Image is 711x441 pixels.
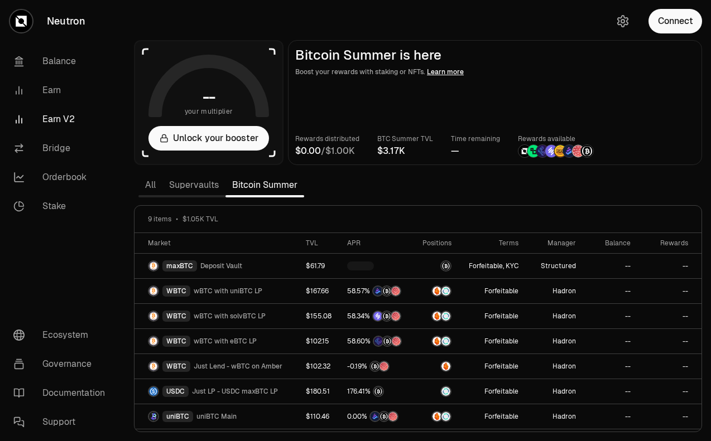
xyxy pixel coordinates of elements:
[374,337,383,346] img: EtherFi Points
[347,287,370,295] span: 58.57%
[373,287,382,295] img: Bedrock Diamonds
[420,239,451,248] div: Positions
[347,387,406,396] a: 176.41%Structured Points
[433,337,441,346] img: Amber
[138,174,162,196] a: All
[347,412,367,421] span: 0.00%
[4,47,121,76] a: Balance
[134,279,702,304] tr: WBTC LogoWBTCwBTC with uniBTC LP$167.6658.57%Bedrock DiamondsStructured PointsMars FragmentsAmber...
[295,47,695,63] h2: Bitcoin Summer is here
[306,387,330,396] a: $180.51
[347,387,371,396] span: 176.41%
[441,412,450,421] img: Supervaults
[683,362,688,371] a: --
[134,354,702,379] tr: WBTC LogoWBTCJust Lend - wBTC on Amber$102.32-0.19%Structured PointsMars FragmentsAmberForfeitabl...
[162,361,190,372] div: WBTC
[347,362,367,371] span: -0.19%
[625,412,631,421] a: --
[648,9,702,33] button: Connect
[441,261,450,270] img: Structured
[162,174,225,196] a: Supervaults
[484,412,518,421] a: Forfeitable
[347,312,370,321] span: 58.34%
[306,362,330,371] a: $102.32
[162,386,189,397] div: USDC
[4,350,121,379] a: Governance
[134,379,702,404] tr: USDC LogoUSDCJust LP - USDC maxBTC LP$180.51176.41%Structured PointsSupervaultsForfeitableHadron----
[149,287,158,295] img: WBTC Logo
[469,261,518,270] a: Forfeitable, KYC
[149,261,158,270] img: WBTC Logo
[306,239,334,248] div: TVL
[589,239,631,248] div: Balance
[196,412,237,421] span: uniBTC Main
[373,312,382,321] img: Solv Points
[162,311,190,322] div: WBTC
[347,285,406,297] button: 58.57%Bedrock DiamondsStructured PointsMars Fragments
[347,312,406,321] a: 58.34%Solv PointsStructured PointsMars Fragments
[420,386,451,397] a: Supervaults
[433,287,441,295] img: Amber
[148,386,292,397] a: USDC LogoUSDCJust LP - USDC maxBTC LP
[553,337,576,346] a: Hadron
[295,144,359,158] div: /
[347,412,406,421] a: 0.00%Bedrock DiamondsStructured PointsMars Fragments
[545,145,558,157] img: Solv Points
[134,304,702,329] tr: WBTC LogoWBTCwBTC with solvBTC LP$155.0858.34%Solv PointsStructured PointsMars FragmentsAmberSupe...
[484,362,518,371] a: Forfeitable
[644,239,688,248] div: Rewards
[388,412,397,421] img: Mars Fragments
[194,312,266,321] span: wBTC with solvBTC LP
[185,106,233,117] span: your multiplier
[4,321,121,350] a: Ecosystem
[625,287,631,295] a: --
[625,337,631,346] a: --
[149,337,158,346] img: WBTC Logo
[4,379,121,408] a: Documentation
[4,192,121,221] a: Stake
[563,145,575,157] img: Bedrock Diamonds
[347,361,406,372] button: -0.19%Structured PointsMars Fragments
[225,174,304,196] a: Bitcoin Summer
[4,163,121,192] a: Orderbook
[306,261,325,270] a: $61.79
[182,215,218,224] span: $1.05K TVL
[420,361,451,372] a: Amber
[194,287,262,295] span: wBTC with uniBTC LP
[374,387,383,396] img: Structured Points
[4,105,121,134] a: Earn V2
[162,260,197,272] div: maxBTC
[553,412,576,421] a: Hadron
[382,312,391,321] img: Structured Points
[200,261,242,270] span: Deposit Vault
[347,337,371,346] span: 58.60%
[536,145,549,157] img: EtherFi Points
[192,387,278,396] span: Just LP - USDC maxBTC LP
[306,312,332,321] a: $155.08
[148,126,269,151] button: Unlock your booster
[371,362,379,371] img: Structured Points
[134,329,702,354] tr: WBTC LogoWBTCwBTC with eBTC LP$102.1558.60%EtherFi PointsStructured PointsMars FragmentsAmberSupe...
[148,260,292,272] a: WBTC LogomaxBTCDeposit Vault
[382,287,391,295] img: Structured Points
[518,133,594,144] p: Rewards available
[683,412,688,421] a: --
[148,311,292,322] a: WBTC LogoWBTCwBTC with solvBTC LP
[306,287,329,295] a: $167.66
[541,261,576,270] a: Structured
[149,412,158,421] img: uniBTC Logo
[295,133,359,144] p: Rewards distributed
[683,387,688,396] a: --
[162,336,190,347] div: WBTC
[4,134,121,163] a: Bridge
[347,386,406,397] button: 176.41%Structured Points
[203,88,215,106] h1: --
[484,287,518,295] a: Forfeitable
[149,362,158,371] img: WBTC Logo
[532,239,576,248] div: Manager
[347,362,406,371] a: -0.19%Structured PointsMars Fragments
[625,261,631,270] a: --
[148,411,292,422] a: uniBTC LogouniBTCuniBTC Main
[527,145,540,157] img: Lombard Lux
[379,412,388,421] img: Structured Points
